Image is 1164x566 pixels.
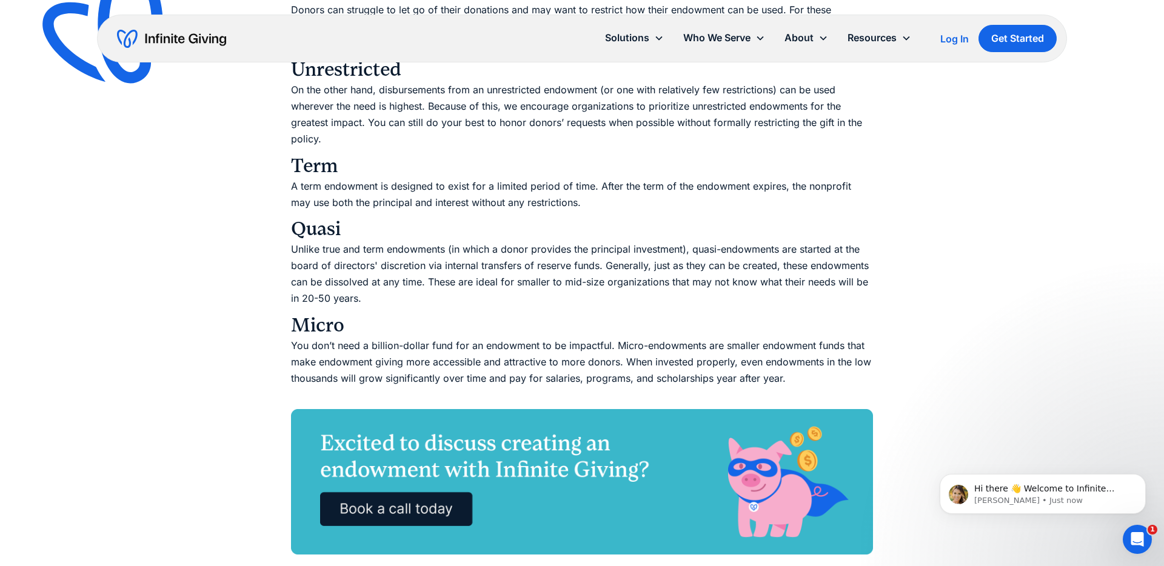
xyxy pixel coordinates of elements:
h3: Unrestricted [291,58,873,82]
div: Resources [838,25,921,51]
div: About [775,25,838,51]
p: A term endowment is designed to exist for a limited period of time. After the term of the endowme... [291,178,873,211]
h3: Term [291,154,873,178]
h3: Micro [291,313,873,338]
iframe: Intercom live chat [1123,525,1152,554]
div: Resources [848,30,897,46]
h3: Quasi [291,217,873,241]
div: Who We Serve [683,30,751,46]
div: Solutions [605,30,649,46]
p: You don’t need a billion-dollar fund for an endowment to be impactful. Micro-endowments are small... [291,338,873,404]
a: home [117,29,226,48]
iframe: Intercom notifications message [921,448,1164,533]
img: Excited to discuss creating an endowment with Infinite Giving? Click to book a call today. [291,409,873,554]
a: Log In [940,32,969,46]
p: Unlike true and term endowments (in which a donor provides the principal investment), quasi-endow... [291,241,873,307]
span: 1 [1148,525,1157,534]
p: On the other hand, disbursements from an unrestricted endowment (or one with relatively few restr... [291,82,873,148]
a: Get Started [978,25,1057,52]
div: About [784,30,814,46]
div: Who We Serve [674,25,775,51]
div: Log In [940,34,969,44]
div: Solutions [595,25,674,51]
p: Donors can struggle to let go of their donations and may want to restrict how their endowment can... [291,2,873,52]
